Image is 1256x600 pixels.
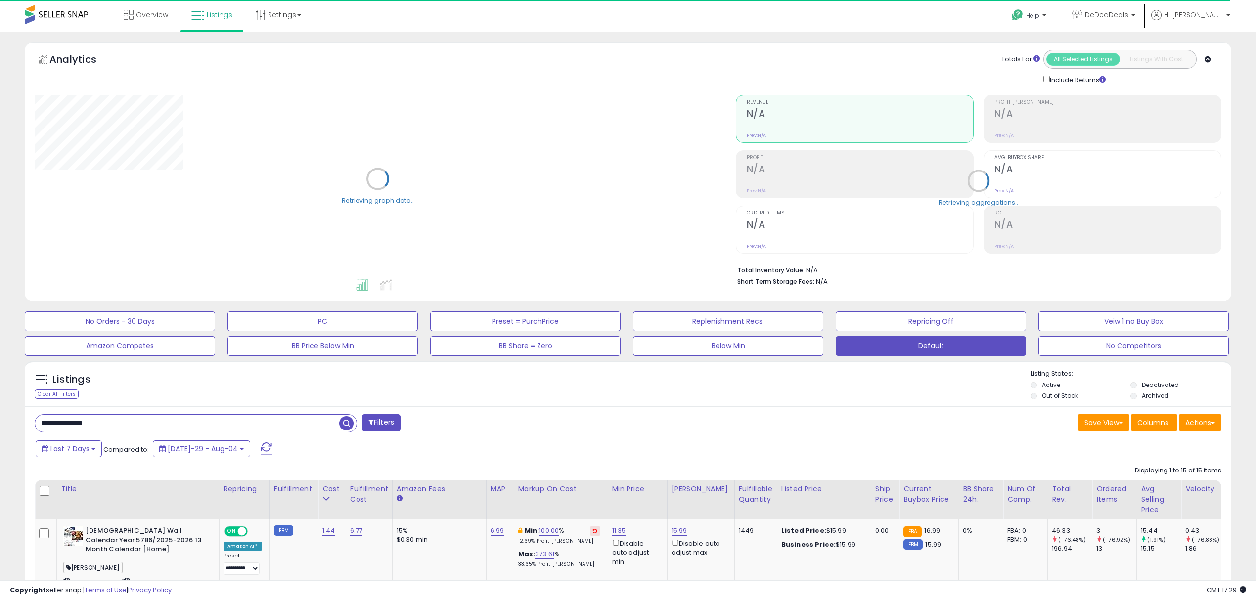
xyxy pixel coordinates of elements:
[322,526,335,536] a: 1.44
[168,444,238,454] span: [DATE]-29 - Aug-04
[1207,585,1246,595] span: 2025-08-12 17:29 GMT
[535,549,554,559] a: 373.61
[903,526,922,537] small: FBA
[781,540,863,549] div: $15.99
[924,526,940,535] span: 16.99
[903,484,954,505] div: Current Buybox Price
[1011,9,1024,21] i: Get Help
[103,445,149,454] span: Compared to:
[963,484,999,505] div: BB Share 24h.
[875,484,895,505] div: Ship Price
[739,484,773,505] div: Fulfillable Quantity
[1046,53,1120,66] button: All Selected Listings
[1147,536,1166,544] small: (1.91%)
[672,484,730,494] div: [PERSON_NAME]
[397,535,479,544] div: $0.30 min
[781,526,863,535] div: $15.99
[525,526,539,535] b: Min:
[1052,544,1092,553] div: 196.94
[1185,544,1225,553] div: 1.86
[84,578,120,586] a: B0739YD8QP
[1096,526,1136,535] div: 3
[1078,414,1129,431] button: Save View
[836,336,1026,356] button: Default
[246,527,262,536] span: OFF
[1038,311,1229,331] button: Veiw 1 no Buy Box
[1131,414,1177,431] button: Columns
[10,585,46,595] strong: Copyright
[1038,336,1229,356] button: No Competitors
[397,484,482,494] div: Amazon Fees
[224,553,262,575] div: Preset:
[10,586,172,595] div: seller snap | |
[52,373,90,386] h5: Listings
[875,526,892,535] div: 0.00
[836,311,1026,331] button: Repricing Off
[539,526,559,536] a: 100.00
[85,585,127,595] a: Terms of Use
[207,10,232,20] span: Listings
[491,484,510,494] div: MAP
[25,336,215,356] button: Amazon Competes
[350,526,363,536] a: 6.77
[1096,544,1136,553] div: 13
[227,311,418,331] button: PC
[518,526,600,545] div: %
[1001,55,1040,64] div: Totals For
[128,585,172,595] a: Privacy Policy
[397,526,479,535] div: 15%
[633,311,823,331] button: Replenishment Recs.
[518,550,600,568] div: %
[514,480,608,519] th: The percentage added to the cost of goods (COGS) that forms the calculator for Min & Max prices.
[1007,484,1043,505] div: Num of Comp.
[1185,484,1221,494] div: Velocity
[1142,391,1168,400] label: Archived
[35,389,79,399] div: Clear All Filters
[227,336,418,356] button: BB Price Below Min
[672,538,727,557] div: Disable auto adjust max
[25,311,215,331] button: No Orders - 30 Days
[1036,74,1118,85] div: Include Returns
[1004,1,1056,32] a: Help
[518,549,536,558] b: Max:
[430,336,621,356] button: BB Share = Zero
[1031,369,1231,379] p: Listing States:
[781,540,836,549] b: Business Price:
[903,539,923,550] small: FBM
[518,561,600,568] p: 33.65% Profit [PERSON_NAME]
[224,542,262,551] div: Amazon AI *
[63,562,123,573] span: [PERSON_NAME]
[1135,466,1221,475] div: Displaying 1 to 15 of 15 items
[612,538,660,566] div: Disable auto adjust min
[397,494,403,503] small: Amazon Fees.
[50,444,90,454] span: Last 7 Days
[1042,391,1078,400] label: Out of Stock
[153,440,250,457] button: [DATE]-29 - Aug-04
[612,484,663,494] div: Min Price
[925,540,941,549] span: 15.99
[61,484,215,494] div: Title
[63,526,83,546] img: 519FoOtUJZL._SL40_.jpg
[225,527,238,536] span: ON
[781,526,826,535] b: Listed Price:
[739,526,769,535] div: 1449
[963,526,995,535] div: 0%
[491,526,504,536] a: 6.99
[1137,418,1168,428] span: Columns
[1007,526,1040,535] div: FBA: 0
[1007,535,1040,544] div: FBM: 0
[1052,526,1092,535] div: 46.33
[518,484,604,494] div: Markup on Cost
[1142,381,1179,389] label: Deactivated
[1185,526,1225,535] div: 0.43
[36,440,102,457] button: Last 7 Days
[633,336,823,356] button: Below Min
[1103,536,1130,544] small: (-76.92%)
[939,198,1018,207] div: Retrieving aggregations..
[1026,11,1039,20] span: Help
[1141,544,1181,553] div: 15.15
[342,196,414,205] div: Retrieving graph data..
[430,311,621,331] button: Preset = PurchPrice
[1052,484,1088,505] div: Total Rev.
[1085,10,1128,20] span: DeDeaDeals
